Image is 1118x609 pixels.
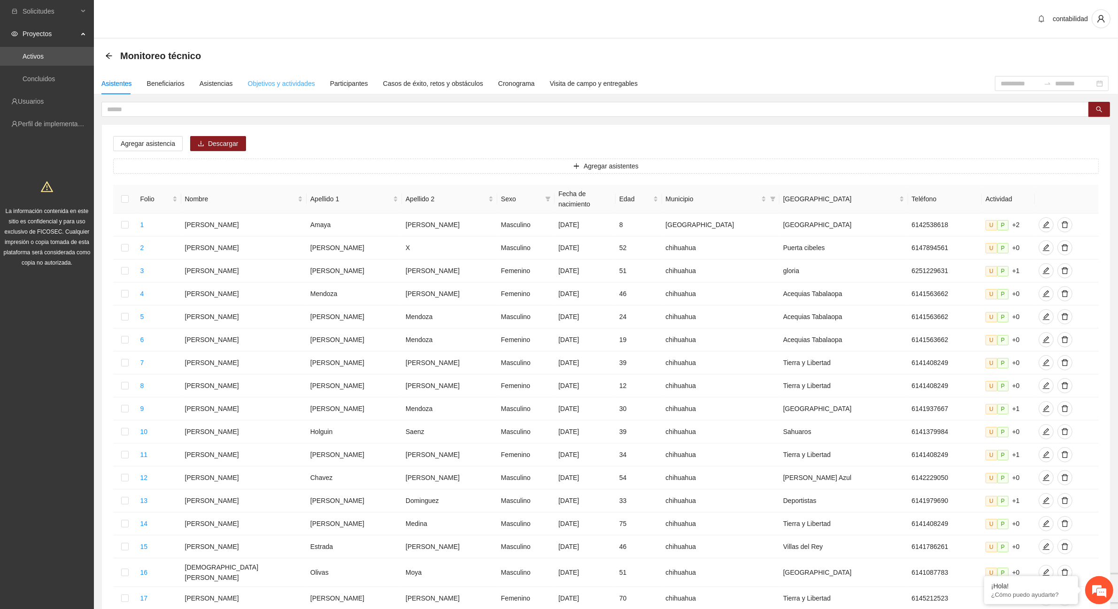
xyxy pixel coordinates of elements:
[181,351,307,374] td: [PERSON_NAME]
[1057,401,1072,416] button: delete
[23,75,55,83] a: Concluidos
[1057,309,1072,324] button: delete
[666,194,759,204] span: Municipio
[54,125,130,220] span: Estamos en línea.
[1039,424,1054,439] button: edit
[330,78,368,89] div: Participantes
[1039,474,1053,481] span: edit
[1057,424,1072,439] button: delete
[616,213,662,236] td: 8
[402,420,497,443] td: Saenz
[555,420,616,443] td: [DATE]
[1039,539,1054,554] button: edit
[1039,428,1053,435] span: edit
[11,8,18,15] span: inbox
[997,220,1009,230] span: P
[402,236,497,259] td: X
[779,420,908,443] td: Sahuaros
[4,208,91,266] span: La información contenida en este sitio es confidencial y para uso exclusivo de FICOSEC. Cualquier...
[498,78,535,89] div: Cronograma
[982,397,1035,420] td: +1
[997,427,1009,437] span: P
[986,220,997,230] span: U
[181,236,307,259] td: [PERSON_NAME]
[198,140,204,148] span: download
[662,397,779,420] td: chihuahua
[23,2,78,21] span: Solicitudes
[181,328,307,351] td: [PERSON_NAME]
[120,48,201,63] span: Monitoreo técnico
[543,192,553,206] span: filter
[662,305,779,328] td: chihuahua
[584,161,639,171] span: Agregar asistentes
[1058,497,1072,504] span: delete
[997,243,1009,253] span: P
[1088,102,1110,117] button: search
[307,443,402,466] td: [PERSON_NAME]
[1096,106,1103,114] span: search
[779,282,908,305] td: Acequias Tabalaopa
[497,374,555,397] td: Femenino
[555,466,616,489] td: [DATE]
[147,78,185,89] div: Beneficiarios
[1058,428,1072,435] span: delete
[402,397,497,420] td: Mendoza
[190,136,246,151] button: downloadDescargar
[307,397,402,420] td: [PERSON_NAME]
[779,328,908,351] td: Acequias Tabalaopa
[307,328,402,351] td: [PERSON_NAME]
[1057,565,1072,580] button: delete
[662,489,779,512] td: chihuahua
[783,194,897,204] span: [GEOGRAPHIC_DATA]
[555,374,616,397] td: [DATE]
[1039,382,1053,389] span: edit
[181,259,307,282] td: [PERSON_NAME]
[307,305,402,328] td: [PERSON_NAME]
[779,397,908,420] td: [GEOGRAPHIC_DATA]
[986,243,997,253] span: U
[181,185,307,213] th: Nombre
[497,351,555,374] td: Masculino
[908,466,982,489] td: 6142229050
[406,194,486,204] span: Apellido 2
[1039,451,1053,458] span: edit
[140,221,144,228] a: 1
[616,282,662,305] td: 46
[908,397,982,420] td: 6141937667
[23,24,78,43] span: Proyectos
[140,543,148,550] a: 15
[1039,516,1054,531] button: edit
[555,185,616,213] th: Fecha de nacimiento
[1057,263,1072,278] button: delete
[662,466,779,489] td: chihuahua
[1039,221,1053,228] span: edit
[997,335,1009,345] span: P
[497,489,555,512] td: Masculino
[497,397,555,420] td: Masculino
[11,30,18,37] span: eye
[1039,286,1054,301] button: edit
[140,290,144,297] a: 4
[402,259,497,282] td: [PERSON_NAME]
[779,374,908,397] td: Tierra y Libertad
[1039,401,1054,416] button: edit
[779,466,908,489] td: [PERSON_NAME] Azul
[616,374,662,397] td: 12
[616,443,662,466] td: 34
[1058,313,1072,320] span: delete
[545,196,551,202] span: filter
[154,5,177,27] div: Minimizar ventana de chat en vivo
[616,420,662,443] td: 39
[1057,378,1072,393] button: delete
[113,159,1099,174] button: plusAgregar asistentes
[555,351,616,374] td: [DATE]
[662,236,779,259] td: chihuahua
[908,185,982,213] th: Teléfono
[1039,332,1054,347] button: edit
[908,420,982,443] td: 6141379984
[1039,543,1053,550] span: edit
[140,336,144,343] a: 6
[1039,313,1053,320] span: edit
[986,266,997,276] span: U
[997,358,1009,368] span: P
